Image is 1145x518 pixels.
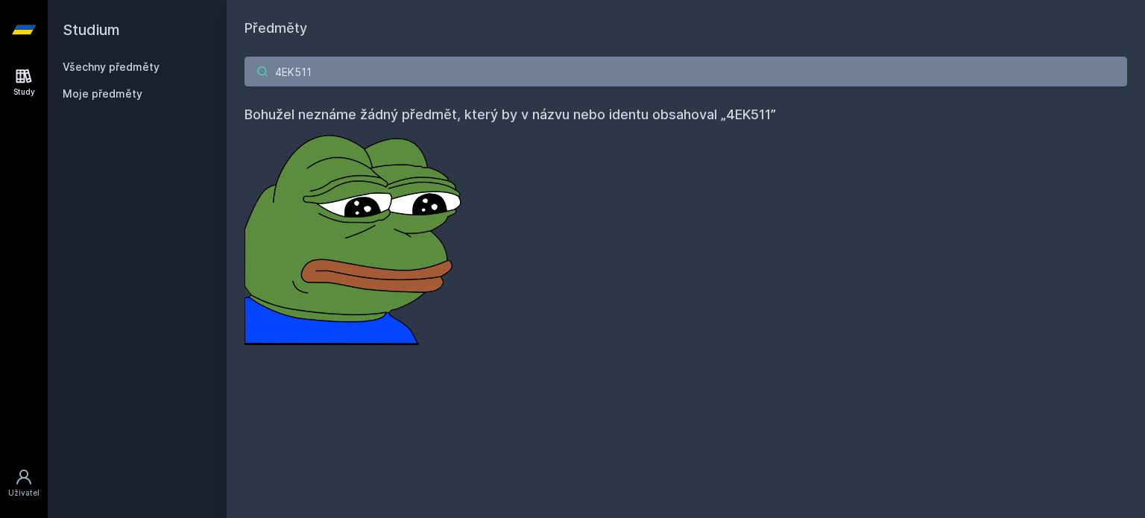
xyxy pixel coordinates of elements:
img: error_picture.png [245,125,468,345]
h4: Bohužel neznáme žádný předmět, který by v názvu nebo identu obsahoval „4EK511” [245,104,1127,125]
span: Moje předměty [63,86,142,101]
a: Uživatel [3,461,45,506]
a: Study [3,60,45,105]
h1: Předměty [245,18,1127,39]
div: Uživatel [8,487,40,499]
input: Název nebo ident předmětu… [245,57,1127,86]
div: Study [13,86,35,98]
a: Všechny předměty [63,60,160,73]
